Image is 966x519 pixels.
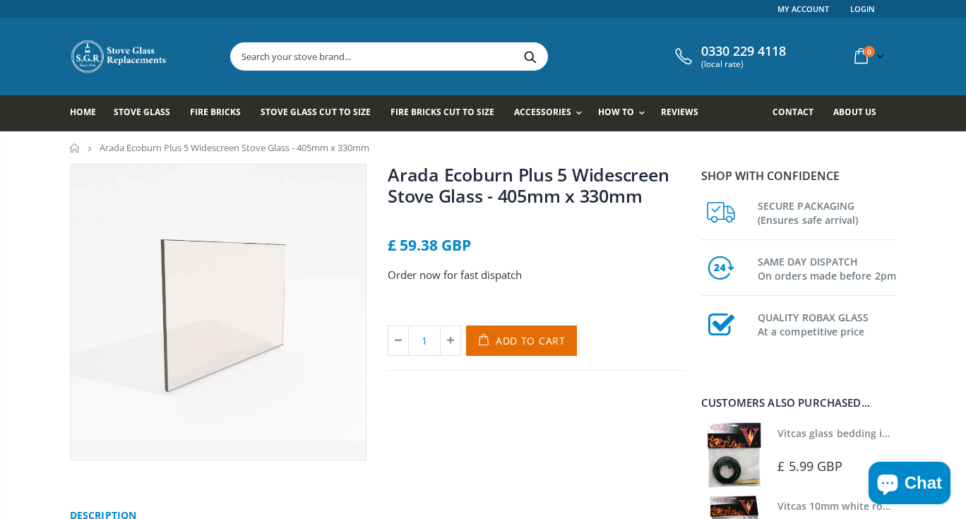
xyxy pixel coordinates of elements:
[777,458,842,475] span: £ 5.99 GBP
[701,422,767,488] img: Vitcas stove glass bedding in tape
[758,252,896,283] h3: SAME DAY DISPATCH On orders made before 2pm
[849,42,887,70] a: 0
[672,44,786,69] a: 0330 229 4118 (local rate)
[231,43,705,70] input: Search your stove brand...
[514,43,546,70] button: Search
[261,95,381,131] a: Stove Glass Cut To Size
[598,106,634,118] span: How To
[758,308,896,339] h3: QUALITY ROBAX GLASS At a competitive price
[70,106,96,118] span: Home
[114,106,170,118] span: Stove Glass
[864,46,875,57] span: 0
[388,162,669,208] a: Arada Ecoburn Plus 5 Widescreen Stove Glass - 405mm x 330mm
[390,95,505,131] a: Fire Bricks Cut To Size
[773,106,813,118] span: Contact
[701,167,896,184] p: Shop with confidence
[701,59,786,69] span: (local rate)
[496,334,566,347] span: Add to Cart
[833,106,876,118] span: About us
[598,95,652,131] a: How To
[114,95,181,131] a: Stove Glass
[71,165,366,460] img: Rectangularstoveglass_wider_b718d905-c09c-4494-b0f4-cf14a523856f_800x_crop_center.jpg
[661,95,709,131] a: Reviews
[70,39,169,74] img: Stove Glass Replacement
[70,143,80,153] a: Home
[100,141,369,154] span: Arada Ecoburn Plus 5 Widescreen Stove Glass - 405mm x 330mm
[388,267,684,283] p: Order now for fast dispatch
[701,398,896,408] div: Customers also purchased...
[758,196,896,227] h3: SECURE PACKAGING (Ensures safe arrival)
[514,95,589,131] a: Accessories
[701,44,786,59] span: 0330 229 4118
[773,95,824,131] a: Contact
[388,235,471,255] span: £ 59.38 GBP
[190,106,241,118] span: Fire Bricks
[261,106,370,118] span: Stove Glass Cut To Size
[190,95,251,131] a: Fire Bricks
[833,95,887,131] a: About us
[70,95,107,131] a: Home
[661,106,698,118] span: Reviews
[514,106,571,118] span: Accessories
[390,106,494,118] span: Fire Bricks Cut To Size
[864,462,955,508] inbox-online-store-chat: Shopify online store chat
[466,326,577,356] button: Add to Cart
